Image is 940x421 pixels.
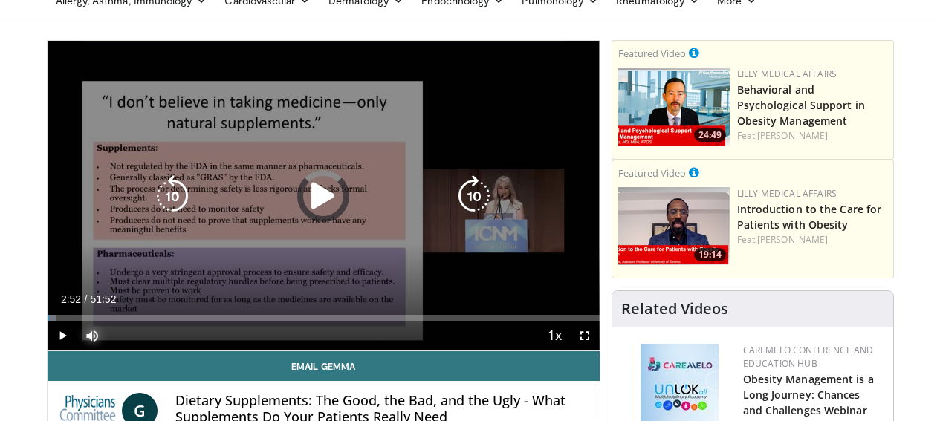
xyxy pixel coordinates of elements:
div: Feat. [737,233,887,247]
video-js: Video Player [48,41,600,351]
a: [PERSON_NAME] [757,129,828,142]
span: 24:49 [694,128,726,142]
button: Mute [77,321,107,350]
span: 2:52 [61,293,81,305]
span: / [85,293,88,305]
a: Introduction to the Care for Patients with Obesity [737,202,882,232]
button: Playback Rate [540,321,570,350]
img: acc2e291-ced4-4dd5-b17b-d06994da28f3.png.150x105_q85_crop-smart_upscale.png [618,187,730,265]
div: Feat. [737,129,887,143]
a: CaReMeLO Conference and Education Hub [743,344,874,370]
a: [PERSON_NAME] [757,233,828,246]
span: 19:14 [694,248,726,261]
small: Featured Video [618,47,686,60]
a: 24:49 [618,68,730,146]
a: Email Gemma [48,351,600,381]
img: ba3304f6-7838-4e41-9c0f-2e31ebde6754.png.150x105_q85_crop-smart_upscale.png [618,68,730,146]
h4: Related Videos [621,300,728,318]
a: Behavioral and Psychological Support in Obesity Management [737,82,865,128]
button: Fullscreen [570,321,600,350]
a: Lilly Medical Affairs [737,68,837,80]
a: 19:14 [618,187,730,265]
span: 51:52 [90,293,116,305]
div: Progress Bar [48,315,600,321]
small: Featured Video [618,166,686,180]
button: Play [48,321,77,350]
a: Lilly Medical Affairs [737,187,837,200]
a: Obesity Management is a Long Journey: Chances and Challenges Webinar [743,372,874,417]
